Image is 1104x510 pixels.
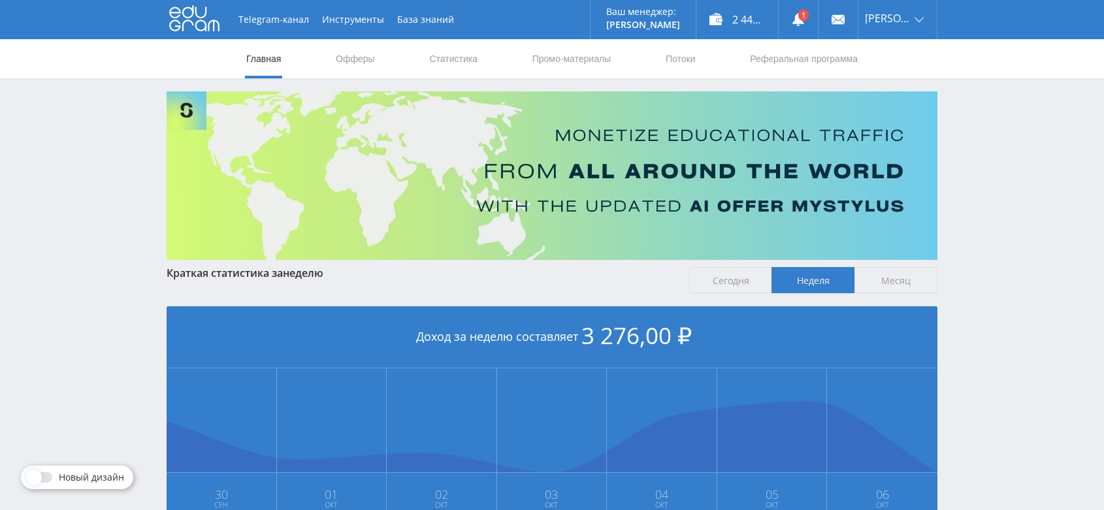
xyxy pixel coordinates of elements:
span: 02 [387,489,496,500]
span: Сен [167,500,276,510]
span: Окт [608,500,716,510]
img: Banner [167,91,937,260]
span: 04 [608,489,716,500]
span: Окт [828,500,937,510]
a: Промо-материалы [531,39,612,78]
span: Окт [387,500,496,510]
span: 3 276,00 ₽ [581,320,692,351]
a: Потоки [664,39,697,78]
div: Краткая статистика за [167,267,676,279]
span: 01 [278,489,386,500]
span: Месяц [854,267,937,293]
span: неделю [283,266,323,280]
span: Окт [498,500,606,510]
span: 30 [167,489,276,500]
a: Главная [245,39,282,78]
span: Сегодня [689,267,772,293]
a: Статистика [428,39,479,78]
span: 06 [828,489,937,500]
p: [PERSON_NAME] [606,20,680,30]
span: Неделя [771,267,854,293]
a: Реферальная программа [749,39,859,78]
span: Окт [718,500,826,510]
div: Доход за неделю составляет [167,306,937,368]
a: Офферы [334,39,376,78]
span: Окт [278,500,386,510]
span: Новый дизайн [59,472,124,483]
span: 05 [718,489,826,500]
span: 03 [498,489,606,500]
span: [PERSON_NAME] [865,13,911,24]
p: Ваш менеджер: [606,7,680,17]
